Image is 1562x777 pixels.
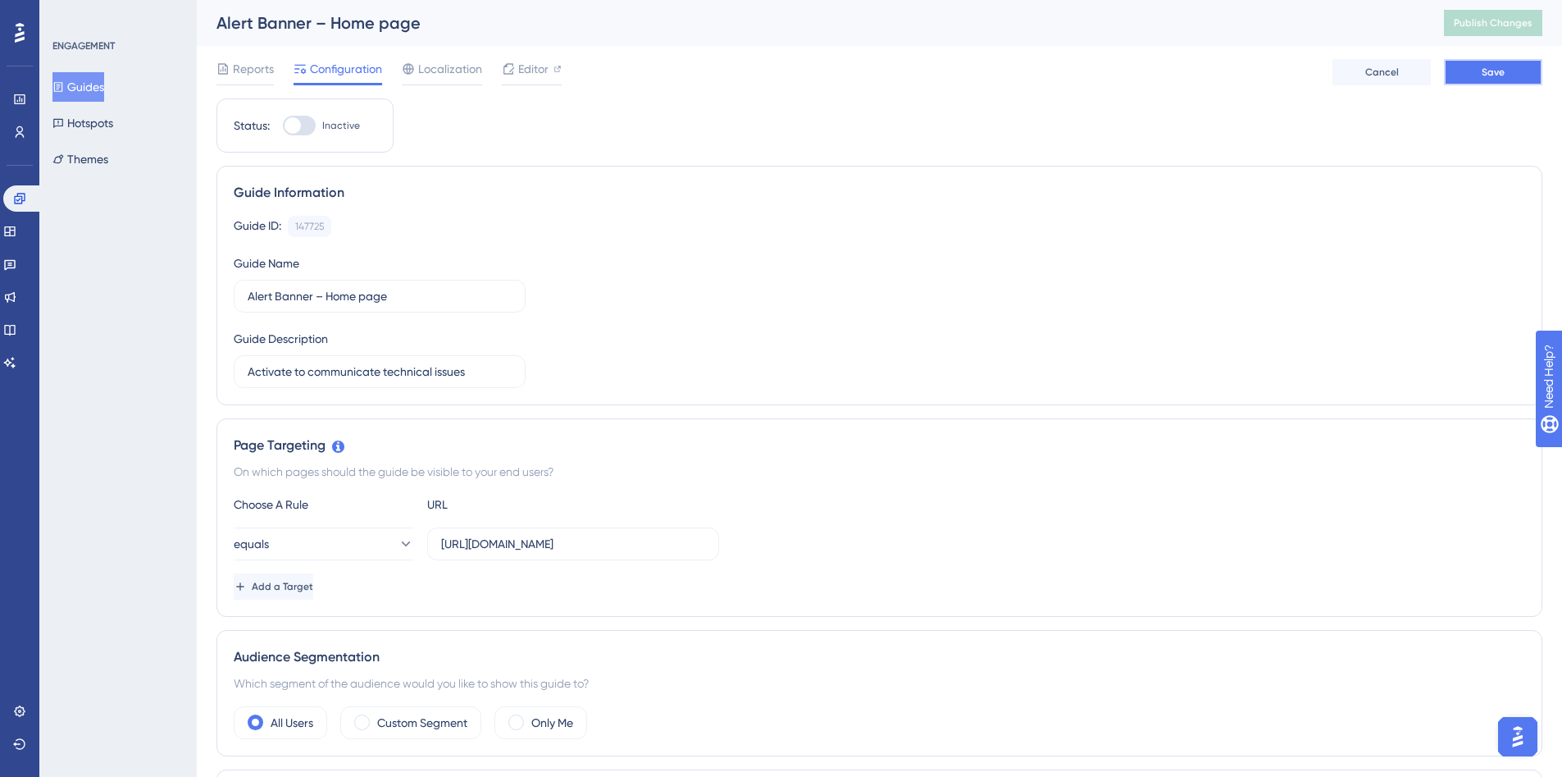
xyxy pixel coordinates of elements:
[233,59,274,79] span: Reports
[52,108,113,138] button: Hotspots
[1365,66,1399,79] span: Cancel
[418,59,482,79] span: Localization
[427,495,608,514] div: URL
[52,39,115,53] div: ENGAGEMENT
[234,216,281,237] div: Guide ID:
[234,254,299,273] div: Guide Name
[248,287,512,305] input: Type your Guide’s Name here
[234,436,1525,455] div: Page Targeting
[248,363,512,381] input: Type your Guide’s Description here
[234,534,269,554] span: equals
[310,59,382,79] span: Configuration
[1493,712,1542,761] iframe: UserGuiding AI Assistant Launcher
[234,495,414,514] div: Choose A Rule
[518,59,549,79] span: Editor
[1332,59,1431,85] button: Cancel
[1444,59,1542,85] button: Save
[234,462,1525,482] div: On which pages should the guide be visible to your end users?
[234,574,313,600] button: Add a Target
[322,119,360,132] span: Inactive
[531,713,573,733] label: Only Me
[234,647,1525,667] div: Audience Segmentation
[295,220,324,233] div: 147725
[377,713,467,733] label: Custom Segment
[1444,10,1542,36] button: Publish Changes
[234,329,328,349] div: Guide Description
[52,144,108,174] button: Themes
[252,580,313,593] span: Add a Target
[234,674,1525,693] div: Which segment of the audience would you like to show this guide to?
[234,528,414,560] button: equals
[39,4,102,24] span: Need Help?
[1482,66,1505,79] span: Save
[271,713,313,733] label: All Users
[52,72,104,102] button: Guides
[234,116,270,135] div: Status:
[441,535,705,553] input: yourwebsite.com/path
[216,11,1403,34] div: Alert Banner – Home page
[1454,16,1532,30] span: Publish Changes
[234,183,1525,203] div: Guide Information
